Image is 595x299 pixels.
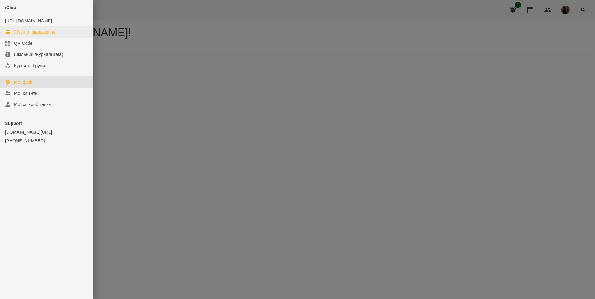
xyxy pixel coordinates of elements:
div: QR Code [14,40,33,46]
div: Шкільний Журнал(Beta) [14,51,63,57]
div: Журнал відвідувань [14,29,55,35]
p: Support [5,120,88,126]
div: Курси та Групи [14,62,45,69]
div: Мої клієнти [14,90,38,96]
span: iClub [5,5,16,10]
a: [DOMAIN_NAME][URL] [5,129,88,135]
a: [PHONE_NUMBER] [5,138,88,144]
a: [URL][DOMAIN_NAME] [5,18,52,23]
div: Мої співробітники [14,101,51,108]
div: Мої філії [14,79,32,85]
